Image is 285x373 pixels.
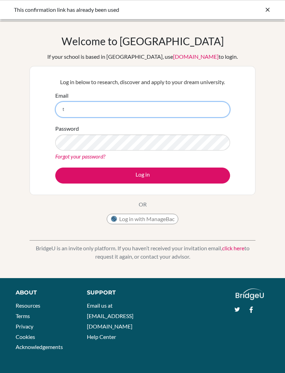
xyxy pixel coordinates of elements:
[14,6,167,14] div: This confirmation link has already been used
[55,168,230,184] button: Log in
[55,91,68,100] label: Email
[16,313,30,319] a: Terms
[87,333,116,340] a: Help Center
[107,214,178,224] button: Log in with ManageBac
[55,153,105,160] a: Forgot your password?
[139,200,147,209] p: OR
[222,245,244,251] a: click here
[16,289,71,297] div: About
[55,78,230,86] p: Log in below to research, discover and apply to your dream university.
[30,244,255,261] p: BridgeU is an invite only platform. If you haven’t received your invitation email, to request it ...
[87,289,136,297] div: Support
[16,343,63,350] a: Acknowledgements
[236,289,264,300] img: logo_white@2x-f4f0deed5e89b7ecb1c2cc34c3e3d731f90f0f143d5ea2071677605dd97b5244.png
[16,302,40,309] a: Resources
[55,124,79,133] label: Password
[87,302,133,329] a: Email us at [EMAIL_ADDRESS][DOMAIN_NAME]
[16,333,35,340] a: Cookies
[16,323,33,330] a: Privacy
[173,53,219,60] a: [DOMAIN_NAME]
[47,52,238,61] div: If your school is based in [GEOGRAPHIC_DATA], use to login.
[62,35,224,47] h1: Welcome to [GEOGRAPHIC_DATA]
